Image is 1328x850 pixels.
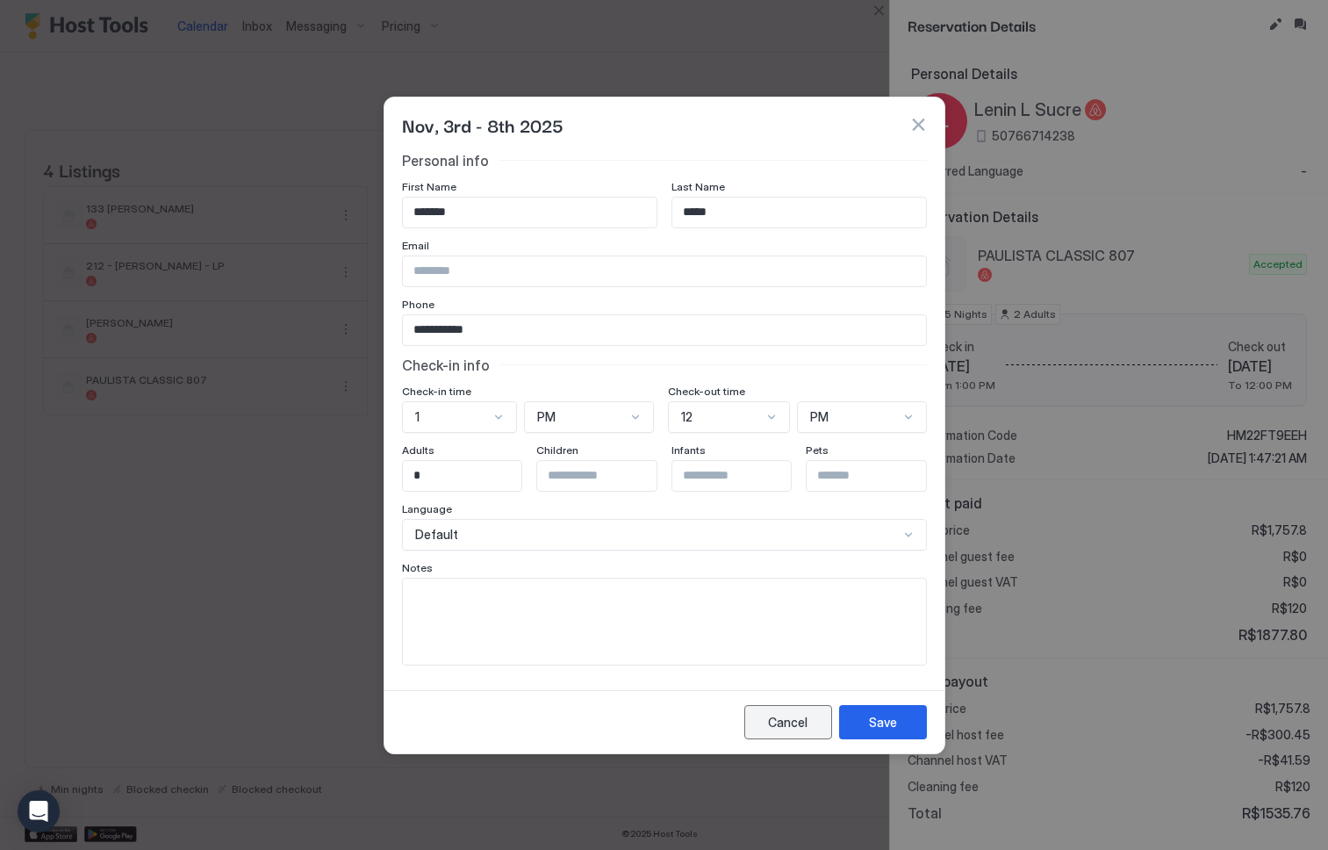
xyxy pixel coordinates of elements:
span: Nov, 3rd - 8th 2025 [402,112,564,138]
span: Email [402,239,429,252]
textarea: Input Field [403,579,926,665]
input: Input Field [672,198,926,227]
div: Save [869,713,897,731]
span: Phone [402,298,434,311]
span: First Name [402,180,456,193]
input: Input Field [807,461,951,491]
span: Adults [402,443,434,457]
button: Cancel [744,705,832,739]
span: Default [415,527,458,543]
input: Input Field [537,461,681,491]
span: 12 [681,409,693,425]
button: Save [839,705,927,739]
input: Input Field [672,461,816,491]
span: Language [402,502,452,515]
span: Personal info [402,152,489,169]
input: Input Field [403,461,547,491]
input: Input Field [403,315,926,345]
input: Input Field [403,198,657,227]
span: Pets [806,443,829,457]
span: Check-out time [668,385,745,398]
span: PM [537,409,556,425]
input: Input Field [403,256,926,286]
span: Last Name [671,180,725,193]
span: Check-in time [402,385,471,398]
div: Open Intercom Messenger [18,790,60,832]
span: Check-in info [402,357,490,374]
span: Infants [671,443,706,457]
span: Notes [402,561,433,574]
span: 1 [415,409,420,425]
div: Cancel [768,713,808,731]
span: PM [810,409,829,425]
span: Children [536,443,578,457]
